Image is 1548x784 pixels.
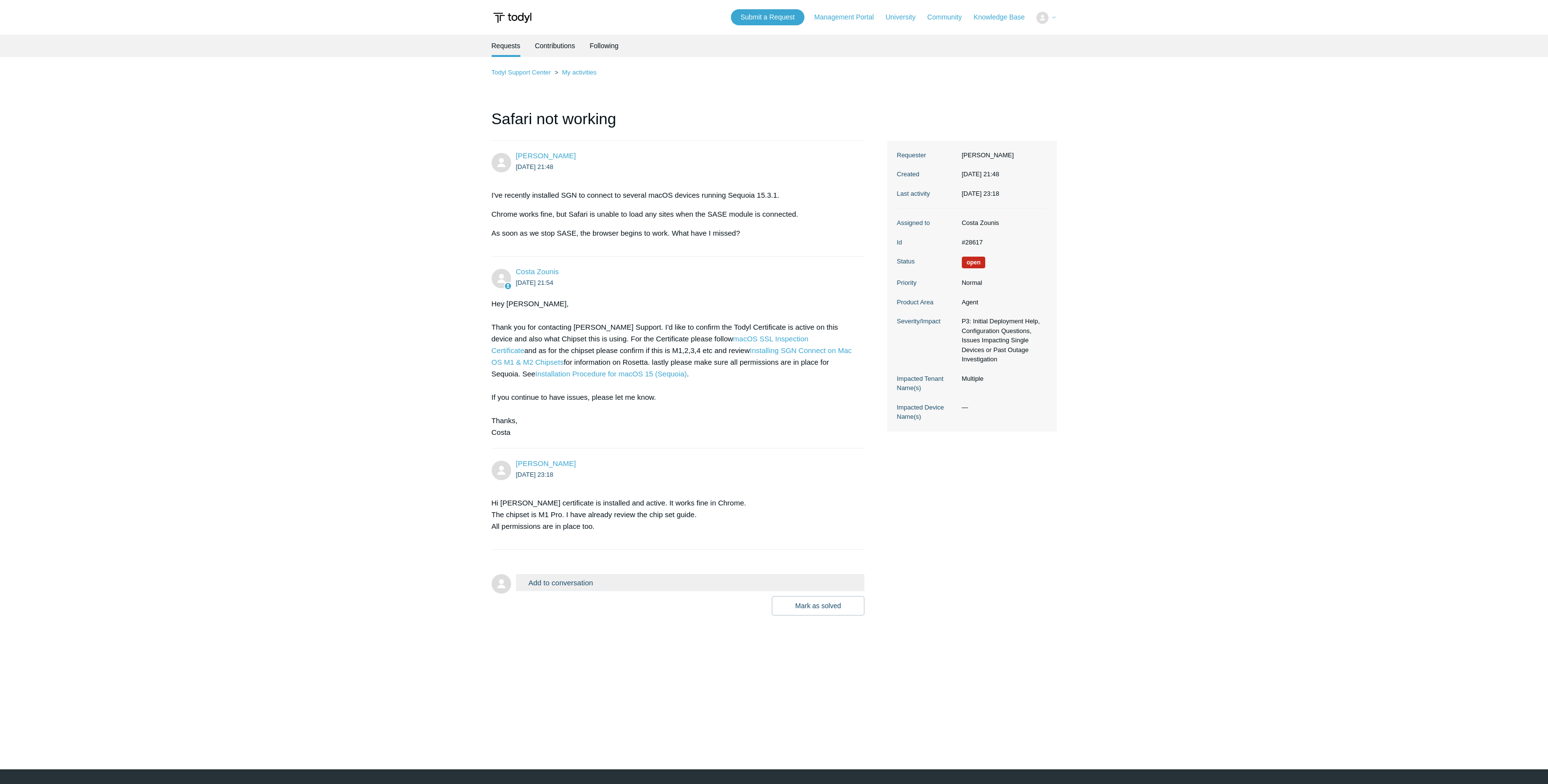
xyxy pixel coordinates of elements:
[516,574,865,591] button: Add to conversation
[957,298,1047,307] dd: Agent
[897,257,957,266] dt: Status
[492,335,809,355] a: macOS SSL Inspection Certificate
[492,189,855,201] p: I've recently installed SGN to connect to several macOS devices running Sequoia 15.3.1.
[492,9,533,27] img: Todyl Support Center Help Center home page
[516,151,576,160] a: [PERSON_NAME]
[957,403,1047,412] dd: —
[957,317,1047,364] dd: P3: Initial Deployment Help, Configuration Questions, Issues Impacting Single Devices or Past Out...
[897,169,957,179] dt: Created
[492,497,855,532] p: Hi [PERSON_NAME] certificate is installed and active. It works fine in Chrome. The chipset is M1 ...
[492,298,855,438] div: Hey [PERSON_NAME], Thank you for contacting [PERSON_NAME] Support. I'd like to confirm the Todyl ...
[897,317,957,326] dt: Severity/Impact
[535,35,575,57] a: Contributions
[897,238,957,247] dt: Id
[897,374,957,393] dt: Impacted Tenant Name(s)
[492,208,855,220] p: Chrome works fine, but Safari is unable to load any sites when the SASE module is connected.
[957,150,1047,160] dd: [PERSON_NAME]
[590,35,618,57] a: Following
[957,374,1047,384] dd: Multiple
[927,12,972,22] a: Community
[897,403,957,422] dt: Impacted Device Name(s)
[897,298,957,307] dt: Product Area
[962,190,999,197] time: 2025-10-02T23:18:27+00:00
[974,12,1034,22] a: Knowledge Base
[897,218,957,228] dt: Assigned to
[492,69,551,76] a: Todyl Support Center
[562,69,596,76] a: My activities
[897,278,957,288] dt: Priority
[957,238,1047,247] dd: #28617
[492,69,553,76] li: Todyl Support Center
[492,346,852,366] a: Installing SGN Connect on Mac OS M1 & M2 Chipsets
[516,471,554,478] time: 2025-10-02T23:18:27Z
[516,279,554,286] time: 2025-10-02T21:54:35Z
[897,150,957,160] dt: Requester
[897,189,957,199] dt: Last activity
[885,12,925,22] a: University
[516,151,576,160] span: Greg Chapman
[962,170,999,178] time: 2025-10-02T21:48:21+00:00
[814,12,883,22] a: Management Portal
[492,35,520,57] li: Requests
[516,163,554,170] time: 2025-10-02T21:48:21Z
[772,596,864,616] button: Mark as solved
[957,218,1047,228] dd: Costa Zounis
[535,370,687,378] a: Installation Procedure for macOS 15 (Sequoia)
[516,267,559,276] a: Costa Zounis
[962,257,986,268] span: We are working on a response for you
[516,459,576,467] a: [PERSON_NAME]
[957,278,1047,288] dd: Normal
[731,9,804,25] a: Submit a Request
[492,227,855,239] p: As soon as we stop SASE, the browser begins to work. What have I missed?
[492,107,865,141] h1: Safari not working
[553,69,596,76] li: My activities
[516,459,576,467] span: Greg Chapman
